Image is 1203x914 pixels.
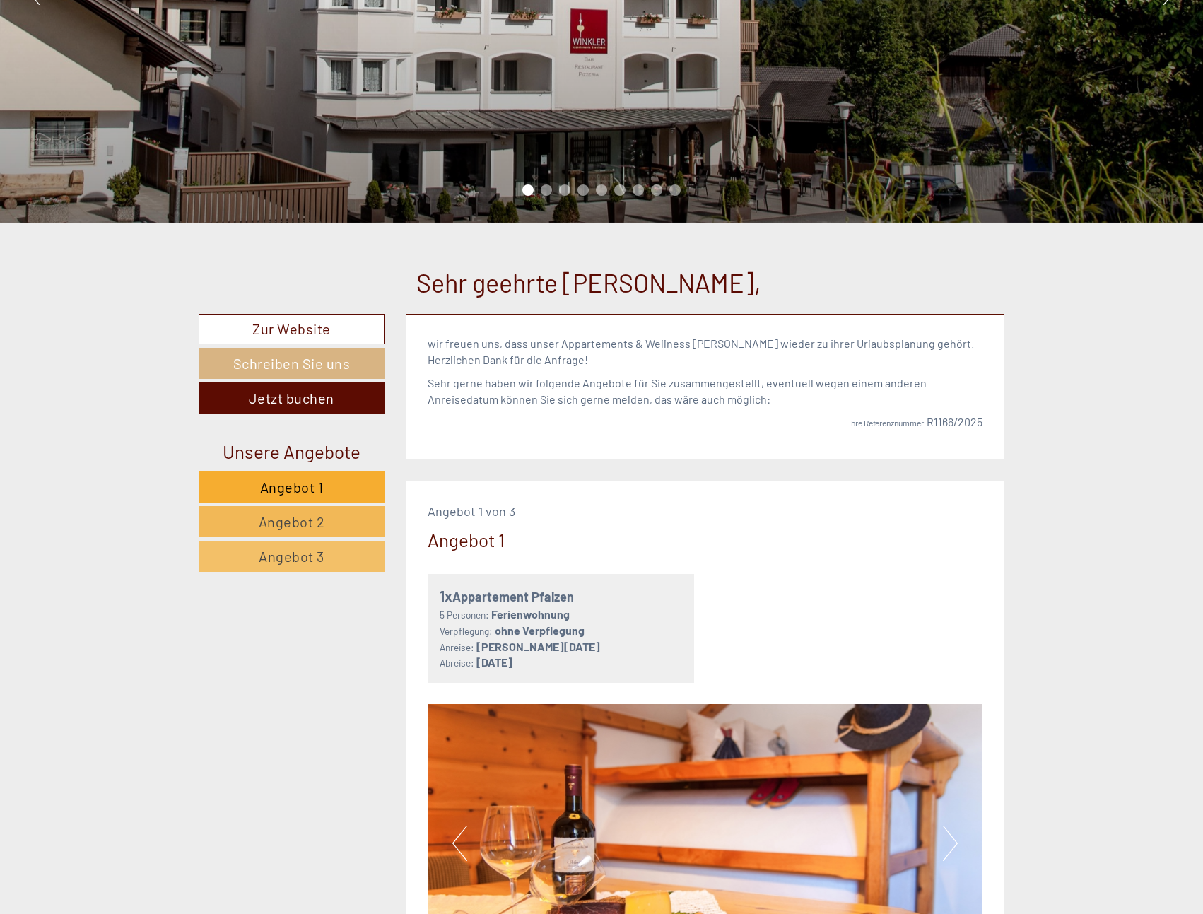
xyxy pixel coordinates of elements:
[428,336,983,368] p: wir freuen uns, dass unser Appartements & Wellness [PERSON_NAME] wieder zu ihrer Urlaubsplanung g...
[476,655,512,669] b: [DATE]
[476,640,600,653] b: [PERSON_NAME][DATE]
[849,418,927,428] span: Ihre Referenznummer:
[440,625,493,637] small: Verpflegung:
[440,641,474,653] small: Anreise:
[428,375,983,408] p: Sehr gerne haben wir folgende Angebote für Sie zusammengestellt, eventuell wegen einem anderen An...
[259,513,325,530] span: Angebot 2
[199,348,385,379] a: Schreiben Sie uns
[199,382,385,414] a: Jetzt buchen
[943,826,958,861] button: Next
[416,269,761,297] h1: Sehr geehrte [PERSON_NAME],
[452,826,467,861] button: Previous
[440,609,489,621] small: 5 Personen:
[259,548,324,565] span: Angebot 3
[428,503,515,519] span: Angebot 1 von 3
[199,314,385,344] a: Zur Website
[199,438,385,464] div: Unsere Angebote
[260,479,324,496] span: Angebot 1
[428,527,505,553] div: Angebot 1
[428,414,983,430] p: R1166/2025
[440,657,474,669] small: Abreise:
[440,586,683,607] div: Appartement Pfalzen
[491,607,570,621] b: Ferienwohnung
[440,587,452,604] b: 1x
[495,623,585,637] b: ohne Verpflegung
